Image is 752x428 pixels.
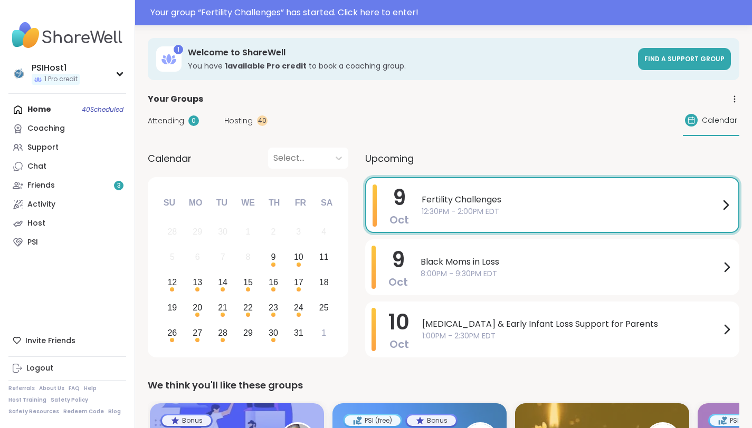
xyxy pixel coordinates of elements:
div: Choose Friday, October 10th, 2025 [287,246,310,269]
div: 30 [269,326,278,340]
div: Not available Wednesday, October 8th, 2025 [237,246,260,269]
span: Oct [388,275,408,289]
div: month 2025-10 [159,219,336,345]
div: Fr [289,191,312,215]
div: Not available Friday, October 3rd, 2025 [287,221,310,244]
div: 29 [243,326,253,340]
div: We [236,191,260,215]
div: Choose Tuesday, October 14th, 2025 [212,271,234,294]
div: 10 [294,250,303,264]
a: FAQ [69,385,80,392]
div: 4 [321,225,326,239]
span: Attending [148,115,184,127]
div: Activity [27,199,55,210]
div: Invite Friends [8,331,126,350]
div: 14 [218,275,227,289]
div: 13 [193,275,202,289]
div: Not available Monday, September 29th, 2025 [186,221,209,244]
span: 8:00PM - 9:30PM EDT [421,268,720,279]
div: 28 [218,326,227,340]
div: Choose Thursday, October 9th, 2025 [262,246,285,269]
div: Choose Friday, October 24th, 2025 [287,296,310,319]
a: Logout [8,359,126,378]
img: PSIHost1 [11,65,27,82]
div: Tu [210,191,233,215]
div: 26 [167,326,177,340]
span: 9 [392,245,405,275]
div: 7 [221,250,225,264]
div: Bonus [407,415,456,426]
div: 22 [243,300,253,315]
img: ShareWell Nav Logo [8,17,126,54]
div: 25 [319,300,329,315]
h3: Welcome to ShareWell [188,47,632,59]
div: 17 [294,275,303,289]
div: Not available Tuesday, October 7th, 2025 [212,246,234,269]
div: 0 [188,115,199,126]
a: Blog [108,408,121,415]
div: Choose Friday, October 17th, 2025 [287,271,310,294]
div: Choose Saturday, October 25th, 2025 [312,296,335,319]
div: Not available Thursday, October 2nd, 2025 [262,221,285,244]
div: Choose Tuesday, October 28th, 2025 [212,322,234,344]
div: 20 [193,300,202,315]
div: 2 [271,225,275,239]
span: Fertility Challenges [422,193,719,206]
div: Support [27,142,59,153]
span: Black Moms in Loss [421,256,720,268]
div: 1 [321,326,326,340]
div: Choose Sunday, October 26th, 2025 [161,322,184,344]
div: 8 [246,250,251,264]
a: Friends3 [8,176,126,195]
div: 3 [296,225,301,239]
span: Calendar [148,151,192,166]
div: 27 [193,326,202,340]
div: 23 [269,300,278,315]
div: Not available Sunday, September 28th, 2025 [161,221,184,244]
div: 19 [167,300,177,315]
div: 9 [271,250,275,264]
span: 10 [388,307,410,337]
div: Choose Thursday, October 30th, 2025 [262,322,285,344]
div: Choose Wednesday, October 22nd, 2025 [237,296,260,319]
div: Not available Sunday, October 5th, 2025 [161,246,184,269]
div: Choose Saturday, October 18th, 2025 [312,271,335,294]
div: Chat [27,161,46,172]
div: Logout [26,363,53,374]
div: 1 [174,45,183,54]
a: Help [84,385,97,392]
div: 12 [167,275,177,289]
div: Sa [315,191,338,215]
a: PSI [8,233,126,252]
a: Chat [8,157,126,176]
div: 11 [319,250,329,264]
div: 24 [294,300,303,315]
span: Your Groups [148,93,203,105]
span: 1 Pro credit [44,75,78,84]
div: Choose Thursday, October 23rd, 2025 [262,296,285,319]
div: Choose Friday, October 31st, 2025 [287,322,310,344]
a: Safety Policy [51,396,88,404]
div: Th [263,191,286,215]
a: Support [8,138,126,157]
div: Choose Monday, October 20th, 2025 [186,296,209,319]
div: 15 [243,275,253,289]
div: Choose Monday, October 27th, 2025 [186,322,209,344]
div: Host [27,218,45,229]
span: Oct [389,212,409,227]
span: Upcoming [365,151,414,166]
span: Hosting [224,115,253,127]
span: [MEDICAL_DATA] & Early Infant Loss Support for Parents [422,318,720,330]
div: Su [158,191,181,215]
a: Host Training [8,396,46,404]
span: 3 [117,181,121,190]
a: Host [8,214,126,233]
div: Choose Monday, October 13th, 2025 [186,271,209,294]
div: 40 [257,115,268,126]
div: Coaching [27,123,65,134]
span: Oct [389,337,409,352]
b: 1 available Pro credit [225,61,307,71]
div: We think you'll like these groups [148,378,739,393]
a: Referrals [8,385,35,392]
div: 31 [294,326,303,340]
